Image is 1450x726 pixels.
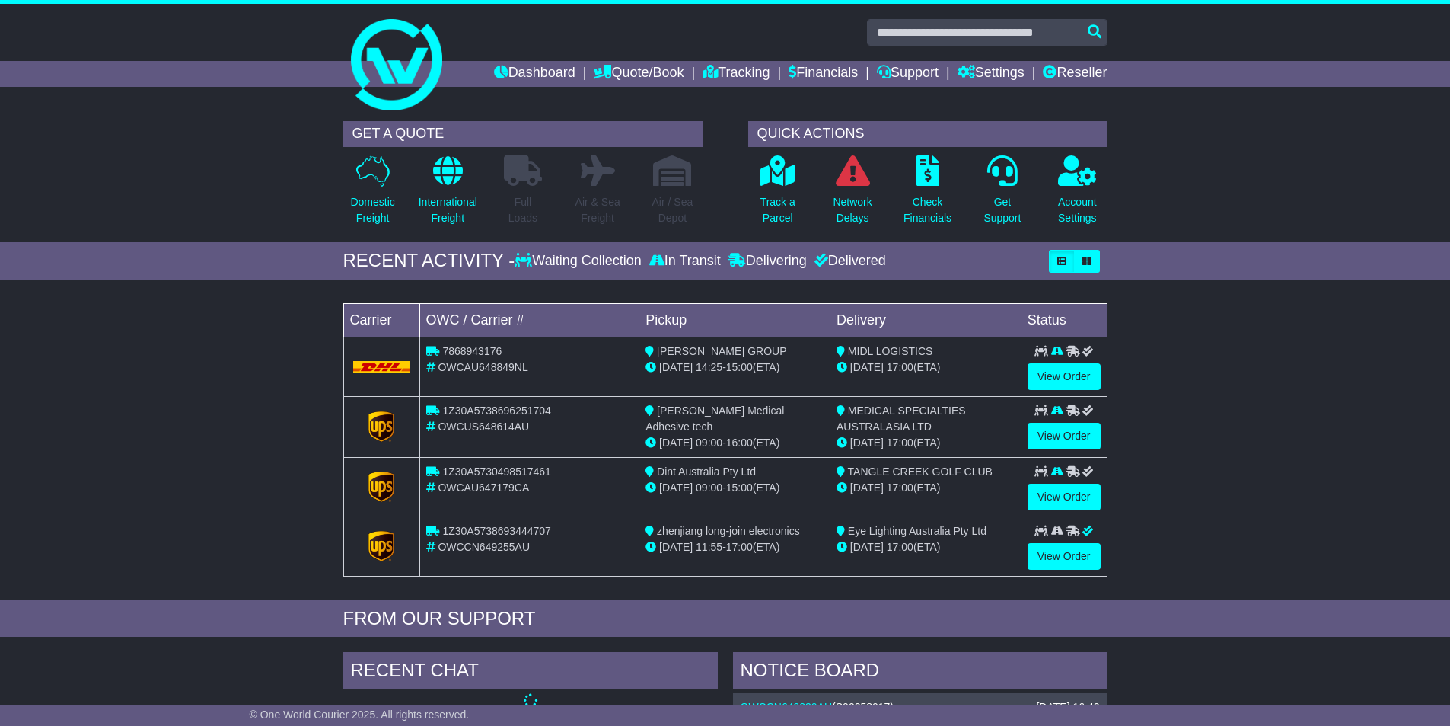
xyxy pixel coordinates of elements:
div: ( ) [741,701,1100,714]
p: Account Settings [1058,194,1097,226]
a: Support [877,61,939,87]
span: [DATE] [850,541,884,553]
div: QUICK ACTIONS [748,121,1107,147]
span: 1Z30A5738693444707 [442,525,550,537]
p: Check Financials [903,194,951,226]
div: RECENT CHAT [343,652,718,693]
span: [DATE] [850,437,884,449]
a: View Order [1028,484,1101,510]
div: (ETA) [837,360,1015,376]
p: Get Support [983,194,1021,226]
div: Delivering [725,253,811,270]
span: 17:00 [887,541,913,553]
a: Reseller [1043,61,1107,87]
a: NetworkDelays [832,155,872,235]
span: [DATE] [850,481,884,494]
span: [PERSON_NAME] Medical Adhesive tech [645,405,784,433]
span: 09:00 [696,437,722,449]
span: zhenjiang long-join electronics [657,525,800,537]
span: MIDL LOGISTICS [848,345,933,357]
span: 16:00 [726,437,753,449]
a: GetSupport [983,155,1021,235]
div: (ETA) [837,480,1015,496]
span: Dint Australia Pty Ltd [657,465,756,478]
p: Network Delays [833,194,872,226]
span: 09:00 [696,481,722,494]
div: [DATE] 16:42 [1036,701,1099,714]
a: CheckFinancials [903,155,952,235]
span: 17:00 [887,481,913,494]
a: View Order [1028,423,1101,449]
span: 15:00 [726,481,753,494]
a: Tracking [703,61,770,87]
p: Air / Sea Depot [652,194,693,226]
div: - (ETA) [645,435,824,451]
div: - (ETA) [645,480,824,496]
a: Settings [958,61,1025,87]
div: - (ETA) [645,539,824,555]
div: (ETA) [837,539,1015,555]
p: Full Loads [504,194,542,226]
span: 1Z30A5730498517461 [442,465,550,478]
div: FROM OUR SUPPORT [343,608,1107,630]
span: 11:55 [696,541,722,553]
div: (ETA) [837,435,1015,451]
span: TANGLE CREEK GOLF CLUB [848,465,993,478]
td: Pickup [639,303,830,337]
span: 14:25 [696,361,722,373]
a: Quote/Book [594,61,684,87]
span: Eye Lighting Australia Pty Ltd [848,525,986,537]
a: Financials [789,61,858,87]
span: 17:00 [887,437,913,449]
span: 1Z30A5738696251704 [442,405,550,417]
a: DomesticFreight [349,155,395,235]
div: Delivered [811,253,886,270]
a: AccountSettings [1057,155,1098,235]
a: OWCCN649230AU [741,701,833,713]
img: DHL.png [353,361,410,373]
a: Track aParcel [760,155,796,235]
span: 17:00 [726,541,753,553]
span: [DATE] [659,481,693,494]
div: In Transit [645,253,725,270]
a: InternationalFreight [418,155,478,235]
span: S00258017 [836,701,891,713]
p: Track a Parcel [760,194,795,226]
span: OWCCN649255AU [438,541,530,553]
span: © One World Courier 2025. All rights reserved. [250,708,470,721]
div: RECENT ACTIVITY - [343,250,515,272]
span: [DATE] [659,361,693,373]
td: Status [1021,303,1107,337]
div: Waiting Collection [515,253,645,270]
span: 17:00 [887,361,913,373]
div: NOTICE BOARD [733,652,1107,693]
span: 15:00 [726,361,753,373]
p: Domestic Freight [350,194,394,226]
span: OWCAU648849NL [438,361,527,373]
img: GetCarrierServiceLogo [368,472,394,502]
p: International Freight [419,194,477,226]
img: GetCarrierServiceLogo [368,411,394,442]
span: [DATE] [659,541,693,553]
span: [DATE] [659,437,693,449]
p: Air & Sea Freight [575,194,620,226]
a: View Order [1028,363,1101,390]
td: OWC / Carrier # [419,303,639,337]
img: GetCarrierServiceLogo [368,531,394,561]
td: Carrier [343,303,419,337]
div: - (ETA) [645,360,824,376]
span: OWCUS648614AU [438,421,529,433]
span: OWCAU647179CA [438,481,529,494]
span: [DATE] [850,361,884,373]
div: GET A QUOTE [343,121,703,147]
td: Delivery [830,303,1021,337]
a: Dashboard [494,61,575,87]
span: MEDICAL SPECIALTIES AUSTRALASIA LTD [837,405,966,433]
span: 7868943176 [442,345,502,357]
a: View Order [1028,543,1101,570]
span: [PERSON_NAME] GROUP [657,345,786,357]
